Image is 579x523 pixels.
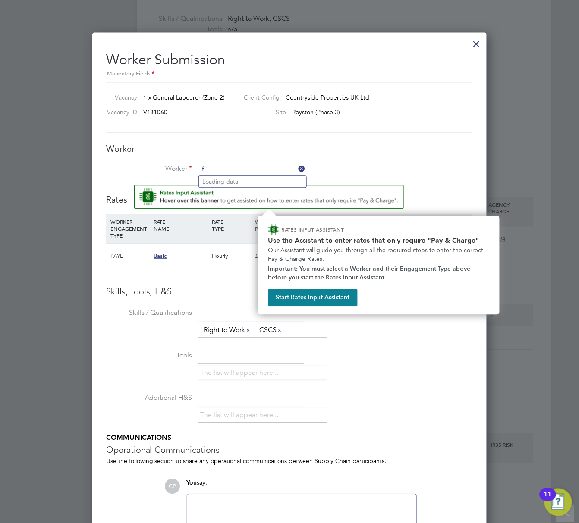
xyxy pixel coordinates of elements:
[106,351,192,360] label: Tools
[106,185,473,206] h3: Rates
[201,410,282,421] li: The list will appear here...
[106,434,473,443] h5: COMMUNICATIONS
[106,394,192,403] label: Additional H&S
[258,216,500,315] div: How to input Rates that only require Pay & Charge
[268,225,279,235] img: ENGAGE Assistant Icon
[268,237,489,245] h2: Use the Assistant to enter rates that only require "Pay & Charge"
[106,69,473,79] div: Mandatory Fields
[103,109,137,116] label: Vacancy ID
[134,185,404,209] button: Rate Assistant
[210,244,253,269] div: Hourly
[108,214,152,244] div: WORKER ENGAGEMENT TYPE
[106,165,192,174] label: Worker
[268,247,489,263] p: Our Assistant will guide you through all the required steps to enter the correct Pay & Charge Rates.
[286,94,369,102] span: Countryside Properties UK Ltd
[245,325,252,336] a: x
[256,325,286,336] li: CSCS
[106,144,473,155] h3: Worker
[210,214,253,237] div: RATE TYPE
[106,286,473,298] h3: Skills, tools, H&S
[143,94,225,102] span: 1 x General Labourer (Zone 2)
[165,479,180,494] span: CP
[143,109,168,116] span: V181060
[277,325,283,336] a: x
[106,309,192,318] label: Skills / Qualifications
[106,445,473,456] h3: Operational Communications
[187,479,417,494] div: say:
[154,253,167,260] span: Basic
[268,289,358,307] button: Start Rates Input Assistant
[296,214,340,237] div: HOLIDAY PAY
[340,214,384,237] div: EMPLOYER COST
[544,489,572,516] button: Open Resource Center, 11 new notifications
[106,45,473,79] h2: Worker Submission
[187,479,197,487] span: You
[199,176,306,188] li: Loading data
[151,214,209,237] div: RATE NAME
[106,457,473,465] div: Use the following section to share any operational communications between Supply Chain participants.
[237,94,280,102] label: Client Config
[108,244,152,269] div: PAYE
[384,214,427,237] div: AGENCY MARKUP
[544,495,552,506] div: 11
[237,109,286,116] label: Site
[201,325,255,336] li: Right to Work
[201,367,282,379] li: The list will appear here...
[253,214,297,237] div: WORKER PAY RATE
[103,94,137,102] label: Vacancy
[427,214,471,244] div: AGENCY CHARGE RATE
[253,244,297,269] div: £12.60
[199,163,306,176] input: Search for...
[268,266,472,282] strong: Important: You must select a Worker and their Engagement Type above before you start the Rates In...
[292,109,340,116] span: Royston (Phase 3)
[282,226,390,234] p: RATES INPUT ASSISTANT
